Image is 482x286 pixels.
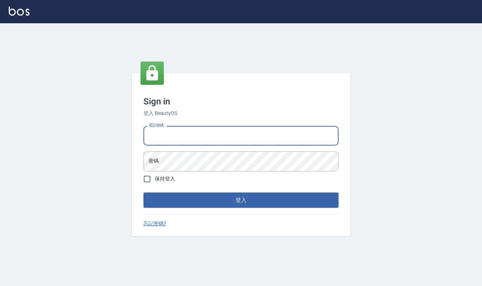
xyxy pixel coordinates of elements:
a: 忘記密碼? [143,220,166,227]
button: 登入 [143,192,339,208]
img: Logo [9,7,29,16]
label: 電話號碼 [149,123,164,128]
h3: Sign in [143,96,339,107]
span: 保持登入 [155,175,175,183]
h6: 登入 BeautyOS [143,110,339,117]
